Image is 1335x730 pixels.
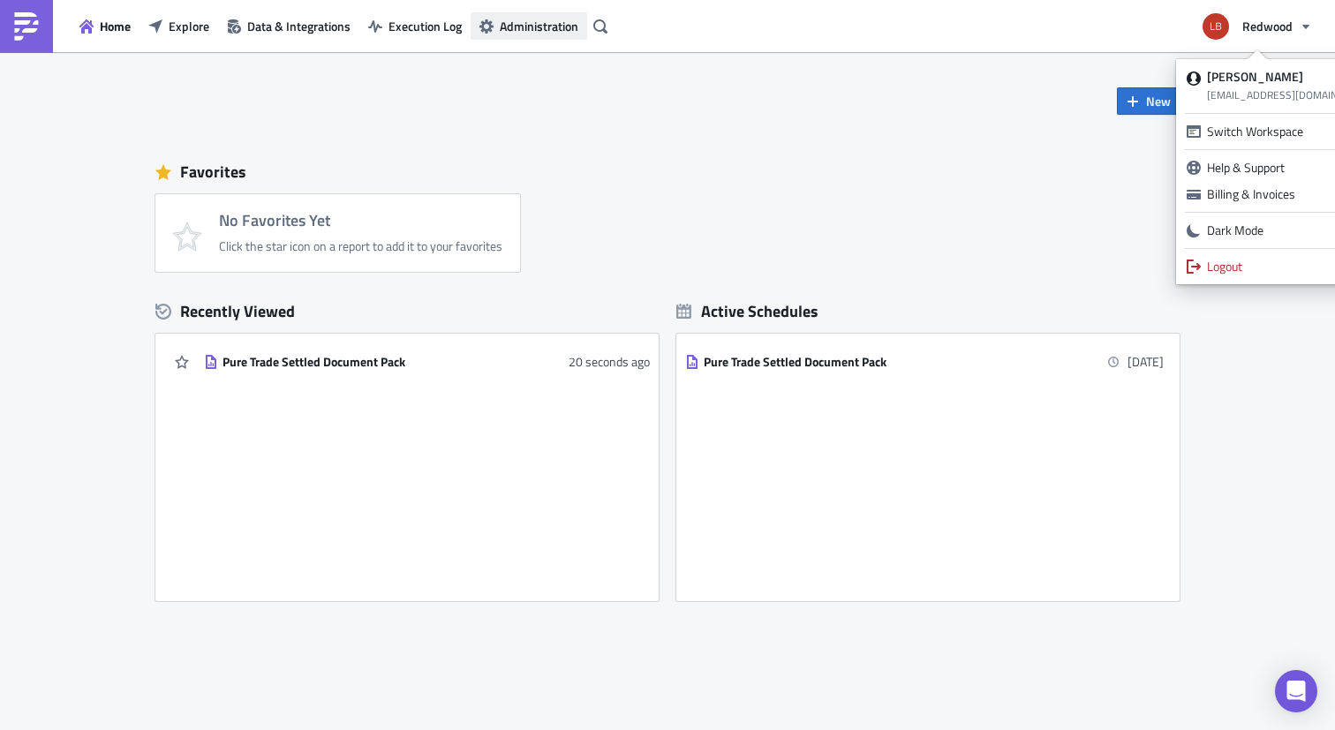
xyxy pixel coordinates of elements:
[155,159,1180,185] div: Favorites
[71,12,140,40] button: Home
[222,354,532,370] div: Pure Trade Settled Document Pack
[1275,670,1317,712] div: Open Intercom Messenger
[169,17,209,35] span: Explore
[100,17,131,35] span: Home
[500,17,578,35] span: Administration
[219,238,502,254] div: Click the star icon on a report to add it to your favorites
[140,12,218,40] button: Explore
[12,12,41,41] img: PushMetrics
[218,12,359,40] button: Data & Integrations
[204,344,650,379] a: Pure Trade Settled Document Pack20 seconds ago
[1192,7,1322,46] button: Redwood
[471,12,587,40] button: Administration
[1146,92,1171,110] span: New
[704,354,1013,370] div: Pure Trade Settled Document Pack
[359,12,471,40] button: Execution Log
[1242,17,1293,35] span: Redwood
[685,344,1164,379] a: Pure Trade Settled Document Pack[DATE]
[1201,11,1231,41] img: Avatar
[1117,87,1180,115] button: New
[247,17,351,35] span: Data & Integrations
[1128,352,1164,371] time: 2025-10-06 08:00
[388,17,462,35] span: Execution Log
[569,352,650,371] time: 2025-09-30T06:08:45Z
[676,301,818,321] div: Active Schedules
[1207,67,1303,86] strong: [PERSON_NAME]
[219,212,502,230] h4: No Favorites Yet
[155,298,659,325] div: Recently Viewed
